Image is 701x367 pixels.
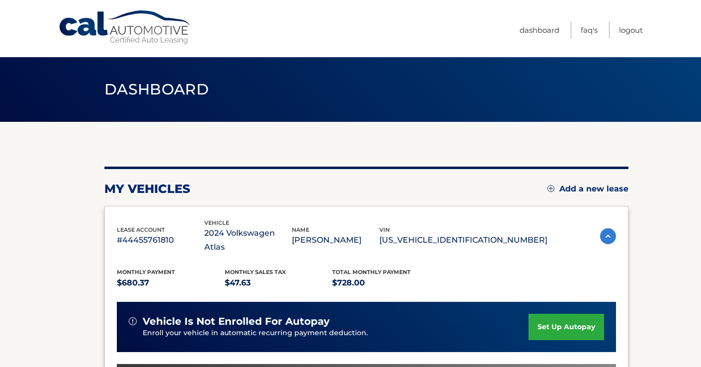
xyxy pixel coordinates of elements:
img: add.svg [547,185,554,192]
span: vehicle [204,219,229,226]
p: #44455761810 [117,233,204,247]
span: vehicle is not enrolled for autopay [143,315,330,328]
span: vin [379,226,390,233]
a: FAQ's [581,22,598,38]
span: Total Monthly Payment [332,269,411,275]
p: $680.37 [117,276,225,290]
p: [PERSON_NAME] [292,233,379,247]
p: $47.63 [225,276,333,290]
span: name [292,226,309,233]
p: [US_VEHICLE_IDENTIFICATION_NUMBER] [379,233,547,247]
a: Cal Automotive [58,10,192,45]
a: set up autopay [528,314,604,340]
span: Dashboard [104,80,209,98]
h2: my vehicles [104,182,190,196]
span: Monthly sales Tax [225,269,286,275]
p: 2024 Volkswagen Atlas [204,226,292,254]
a: Logout [619,22,643,38]
a: Dashboard [520,22,559,38]
a: Add a new lease [547,184,628,194]
span: lease account [117,226,165,233]
p: $728.00 [332,276,440,290]
span: Monthly Payment [117,269,175,275]
img: accordion-active.svg [600,228,616,244]
img: alert-white.svg [129,317,137,325]
p: Enroll your vehicle in automatic recurring payment deduction. [143,328,528,339]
